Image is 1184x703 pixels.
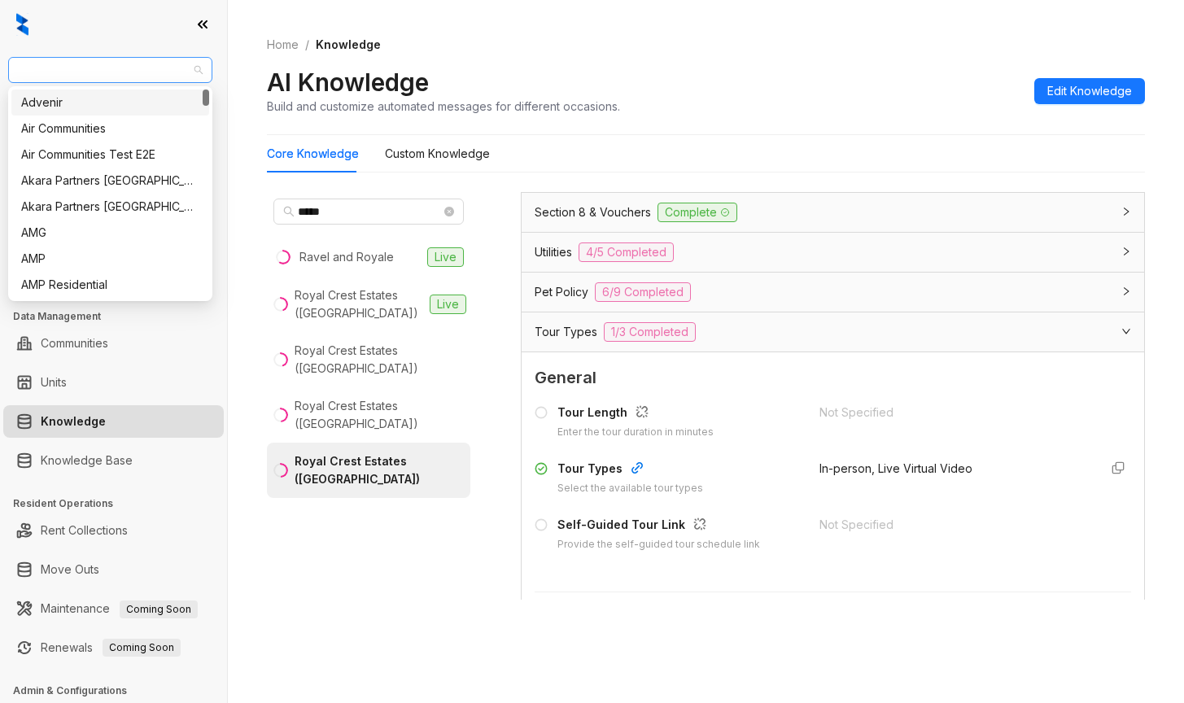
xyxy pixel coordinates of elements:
span: Coming Soon [103,639,181,657]
div: Royal Crest Estates ([GEOGRAPHIC_DATA]) [295,286,423,322]
div: AMP [11,246,209,272]
div: Provide the self-guided tour schedule link [557,537,760,552]
img: logo [16,13,28,36]
span: Coming Soon [120,600,198,618]
a: Knowledge Base [41,444,133,477]
div: Not Specified [819,404,1085,421]
h2: AI Knowledge [267,67,429,98]
h3: Admin & Configurations [13,683,227,698]
span: Edit Knowledge [1047,82,1132,100]
button: Edit Knowledge [1034,78,1145,104]
div: Akara Partners Nashville [11,168,209,194]
div: Akara Partners [GEOGRAPHIC_DATA] [21,198,199,216]
a: Knowledge [41,405,106,438]
div: AMP Residential [21,276,199,294]
span: collapsed [1121,247,1131,256]
span: search [283,206,295,217]
div: Air Communities [21,120,199,138]
div: Akara Partners [GEOGRAPHIC_DATA] [21,172,199,190]
div: Advenir [21,94,199,111]
a: Rent Collections [41,514,128,547]
div: Build and customize automated messages for different occasions. [267,98,620,115]
li: Collections [3,257,224,290]
div: Air Communities [11,116,209,142]
div: Ravel and Royale [299,248,394,266]
li: Knowledge [3,405,224,438]
a: RenewalsComing Soon [41,631,181,664]
li: Leasing [3,218,224,251]
a: Units [41,366,67,399]
h3: Data Management [13,309,227,324]
div: Royal Crest Estates ([GEOGRAPHIC_DATA]) [295,452,464,488]
a: Communities [41,327,108,360]
div: Select the available tour types [557,481,703,496]
div: AMG [21,224,199,242]
span: Tour Types [535,323,597,341]
li: Units [3,366,224,399]
div: Royal Crest Estates ([GEOGRAPHIC_DATA]) [295,397,464,433]
span: Pet Policy [535,283,588,301]
span: Live [427,247,464,267]
div: Core Knowledge [267,145,359,163]
div: Utilities4/5 Completed [522,233,1144,272]
li: Calendar [3,148,224,181]
div: Self-Guided Tour Link [557,516,760,537]
div: Tour Types [557,460,703,481]
div: Royal Crest Estates ([GEOGRAPHIC_DATA]) [295,342,464,378]
span: expanded [1121,326,1131,336]
div: Custom Knowledge [385,145,490,163]
li: / [305,36,309,54]
div: Tour Length [557,404,714,425]
div: Section 8 & VouchersComplete [522,193,1144,232]
span: 1/3 Completed [604,322,696,342]
a: Move Outs [41,553,99,586]
li: Renewals [3,631,224,664]
div: Tour Types1/3 Completed [522,312,1144,351]
li: Move Outs [3,553,224,586]
a: Home [264,36,302,54]
li: Knowledge Base [3,444,224,477]
span: close-circle [444,207,454,216]
h3: Resident Operations [13,496,227,511]
div: Air Communities Test E2E [11,142,209,168]
div: Advenir [11,90,209,116]
li: Communities [3,327,224,360]
div: Enter the tour duration in minutes [557,425,714,440]
span: collapsed [1121,207,1131,216]
span: Knowledge [316,37,381,51]
div: Akara Partners Phoenix [11,194,209,220]
div: AMP Residential [11,272,209,298]
div: Air Communities Test E2E [21,146,199,164]
span: Air Communities [18,58,203,82]
li: Maintenance [3,592,224,625]
li: Leads [3,109,224,142]
span: In-person, Live Virtual Video [819,461,972,475]
li: Rent Collections [3,514,224,547]
div: AMP [21,250,199,268]
span: collapsed [1121,286,1131,296]
span: Utilities [535,243,572,261]
span: Section 8 & Vouchers [535,203,651,221]
span: 6/9 Completed [595,282,691,302]
div: AMG [11,220,209,246]
span: 4/5 Completed [579,242,674,262]
span: Live [430,295,466,314]
div: Not Specified [819,516,1085,534]
div: Pet Policy6/9 Completed [522,273,1144,312]
span: Complete [658,203,737,222]
span: General [535,365,1131,391]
